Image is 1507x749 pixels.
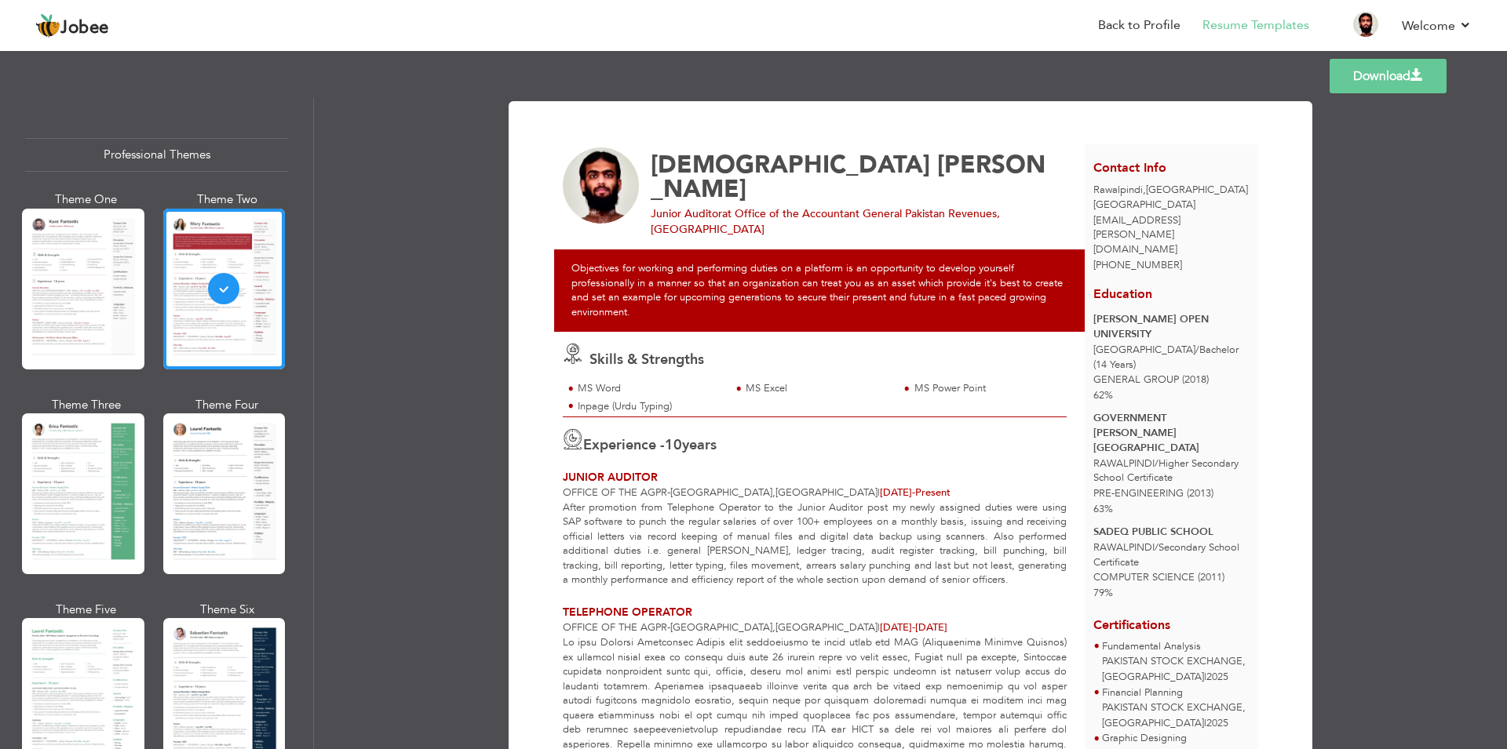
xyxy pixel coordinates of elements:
[1102,654,1250,685] p: PAKISTAN STOCK EXCHANGE, [GEOGRAPHIC_DATA] 2025
[563,470,658,485] span: JUNIOR AUDITOR
[670,620,772,634] span: [GEOGRAPHIC_DATA]
[1093,312,1250,341] div: [PERSON_NAME] OPEN UNIVERSITY
[1182,373,1209,387] span: (2018)
[1093,258,1182,272] span: [PHONE_NUMBER]
[1093,540,1239,569] span: RAWALPINDI Secondary School Certificate
[578,381,721,396] div: MS Word
[914,381,1058,396] div: MS Power Point
[25,138,288,172] div: Professional Themes
[665,435,682,455] span: 10
[1195,343,1199,357] span: /
[1204,670,1206,684] span: |
[166,191,289,208] div: Theme Two
[60,20,109,37] span: Jobee
[880,620,947,634] span: [DATE]
[1093,373,1179,387] span: GENERAL GROUP
[1093,198,1195,212] span: [GEOGRAPHIC_DATA]
[880,620,915,634] span: [DATE]
[1204,716,1206,730] span: |
[1102,639,1201,653] span: Fundamental Analysis
[1102,700,1250,732] p: PAKISTAN STOCK EXCHANGE, [GEOGRAPHIC_DATA] 2025
[880,485,915,500] span: [DATE]
[35,13,109,38] a: Jobee
[1093,183,1143,197] span: Rawalpindi
[1402,16,1472,35] a: Welcome
[563,605,692,620] span: TELEPHONE OPERATOR
[880,485,951,500] span: Present
[583,435,665,455] span: Experience -
[25,602,148,618] div: Theme Five
[878,620,880,634] span: |
[1093,213,1180,256] span: [EMAIL_ADDRESS][PERSON_NAME][DOMAIN_NAME]
[1085,183,1259,212] div: [GEOGRAPHIC_DATA]
[1155,456,1159,471] span: /
[1198,570,1224,584] span: (2011)
[1093,502,1113,516] span: 63%
[651,206,1000,237] span: at Office of the Accountant General Pakistan Revenues, [GEOGRAPHIC_DATA]
[1102,685,1183,700] span: Financial Planning
[665,435,717,456] label: years
[578,399,721,414] div: Inpage (Urdu Typing)
[667,485,670,500] span: -
[25,397,148,413] div: Theme Three
[912,485,915,500] span: -
[25,191,148,208] div: Theme One
[775,620,878,634] span: [GEOGRAPHIC_DATA]
[1330,59,1447,93] a: Download
[1093,159,1166,176] span: Contact Info
[651,148,1045,205] span: [PERSON_NAME]
[1102,731,1187,745] span: Graphic Designing
[667,620,670,634] span: -
[166,602,289,618] div: Theme Six
[589,350,704,369] span: Skills & Strengths
[1093,456,1239,485] span: RAWALPINDI Higher Secondary School Certificate
[651,148,930,181] span: [DEMOGRAPHIC_DATA]
[1098,16,1180,35] a: Back to Profile
[563,620,667,634] span: Office of the AGPR
[878,485,880,500] span: |
[746,381,889,396] div: MS Excel
[1143,183,1146,197] span: ,
[1093,570,1195,584] span: COMPUTER SCIENCE
[563,500,1067,587] p: After promotion from Telephone Operator to the Junior Auditor post my newly assigned duties were ...
[563,147,640,224] img: No image
[772,485,775,500] span: ,
[1187,486,1213,500] span: (2013)
[772,620,775,634] span: ,
[1093,605,1170,634] span: Certifications
[1093,525,1250,540] div: SADEQ PUBLIC SCHOOL
[651,206,722,221] span: Junior Auditor
[1093,343,1239,372] span: [GEOGRAPHIC_DATA] Bachelor (14 Years)
[1093,285,1152,303] span: Education
[912,620,915,634] span: -
[1093,411,1250,455] div: GOVERNMENT [PERSON_NAME][GEOGRAPHIC_DATA]
[775,485,878,500] span: [GEOGRAPHIC_DATA]
[1093,486,1184,500] span: PRE-ENGINEERING
[1155,540,1159,554] span: /
[1202,16,1309,35] a: Resume Templates
[166,397,289,413] div: Theme Four
[1353,12,1378,37] img: Profile Img
[563,485,667,500] span: Office of the AGPR
[1093,388,1113,402] span: 62%
[670,485,772,500] span: [GEOGRAPHIC_DATA]
[1093,586,1113,600] span: 79%
[35,13,60,38] img: jobee.io
[554,249,1093,331] div: Objectives for working and performing duties on a platform is an opportunity to develop yourself ...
